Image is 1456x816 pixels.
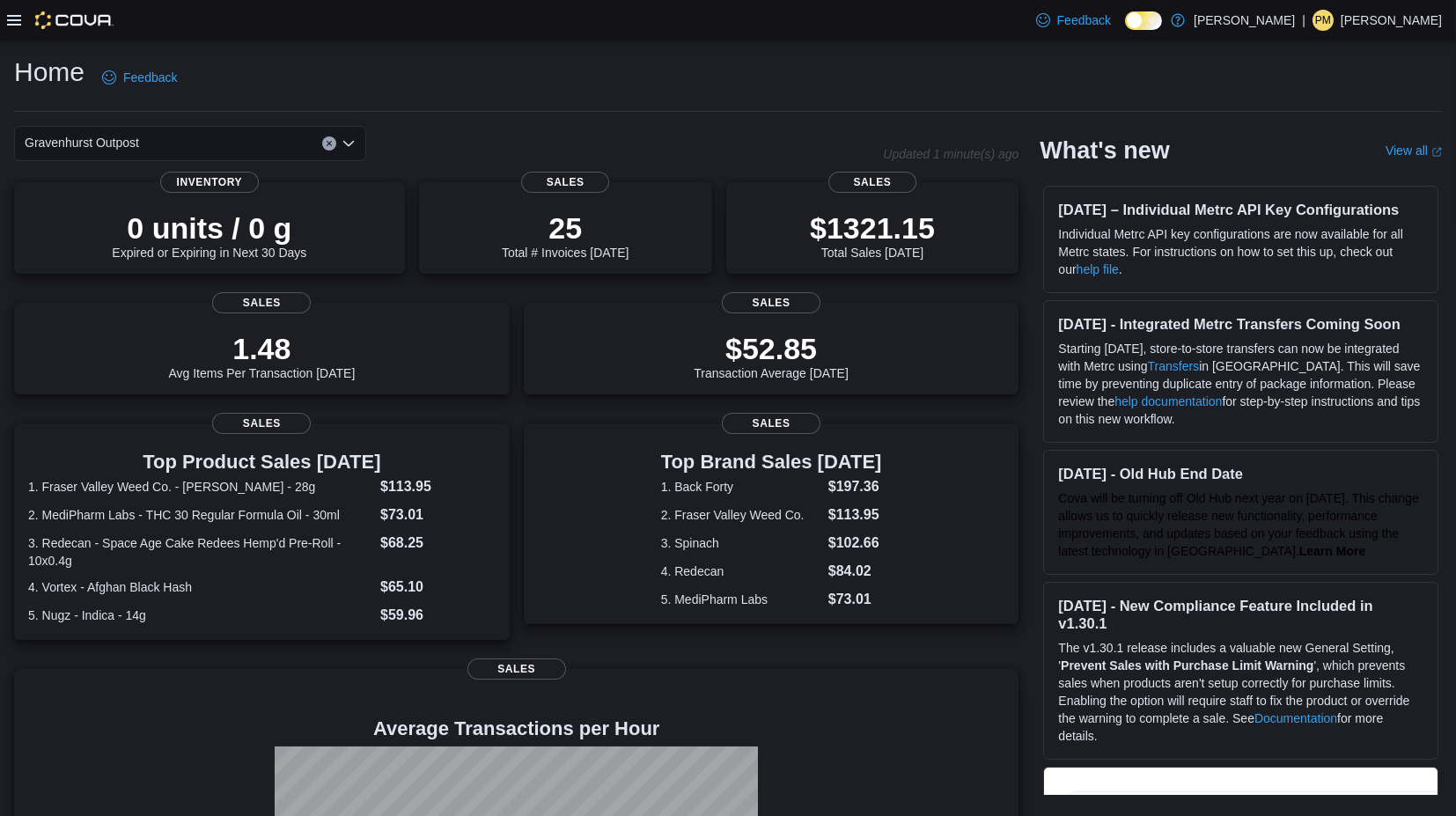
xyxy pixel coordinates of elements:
[160,172,259,193] span: Inventory
[661,478,821,496] dt: 1. Back Forty
[1431,147,1442,158] svg: External link
[661,562,821,580] dt: 4. Redecan
[694,331,849,380] div: Transaction Average [DATE]
[1125,11,1162,30] input: Dark Mode
[1386,143,1442,158] a: View allExternal link
[828,533,882,554] dd: $102.66
[28,534,373,570] dt: 3. Redecan - Space Age Cake Redees Hemp'd Pre-Roll - 10x0.4g
[123,69,177,86] span: Feedback
[661,452,882,473] h3: Top Brand Sales [DATE]
[1058,597,1423,632] h3: [DATE] - New Compliance Feature Included in v1.30.1
[883,147,1018,161] p: Updated 1 minute(s) ago
[112,210,306,246] p: 0 units / 0 g
[1029,3,1118,38] a: Feedback
[28,606,373,624] dt: 5. Nugz - Indica - 14g
[1058,639,1423,745] p: The v1.30.1 release includes a valuable new General Setting, ' ', which prevents sales when produ...
[1114,394,1222,408] a: help documentation
[1061,658,1313,673] strong: Prevent Sales with Purchase Limit Warning
[14,55,85,90] h1: Home
[1148,359,1200,373] a: Transfers
[722,413,820,434] span: Sales
[28,506,373,524] dt: 2. MediPharm Labs - THC 30 Regular Formula Oil - 30ml
[212,292,311,313] span: Sales
[502,210,629,260] div: Total # Invoices [DATE]
[828,476,882,497] dd: $197.36
[1315,10,1331,31] span: PM
[28,452,496,473] h3: Top Product Sales [DATE]
[694,331,849,366] p: $52.85
[342,136,356,151] button: Open list of options
[1313,10,1334,31] div: Peter Malatesta
[828,504,882,526] dd: $113.95
[28,718,1004,739] h4: Average Transactions per Hour
[1299,544,1365,558] a: Learn More
[1254,711,1337,725] a: Documentation
[380,504,496,526] dd: $73.01
[95,60,184,95] a: Feedback
[112,210,306,260] div: Expired or Expiring in Next 30 Days
[1077,262,1119,276] a: help file
[322,136,336,151] button: Clear input
[722,292,820,313] span: Sales
[828,172,916,193] span: Sales
[828,589,882,610] dd: $73.01
[25,132,139,153] span: Gravenhurst Outpost
[1058,491,1418,558] span: Cova will be turning off Old Hub next year on [DATE]. This change allows us to quickly release ne...
[1058,315,1423,333] h3: [DATE] - Integrated Metrc Transfers Coming Soon
[467,658,566,680] span: Sales
[168,331,355,366] p: 1.48
[502,210,629,246] p: 25
[380,533,496,554] dd: $68.25
[810,210,935,246] p: $1321.15
[661,506,821,524] dt: 2. Fraser Valley Weed Co.
[661,591,821,608] dt: 5. MediPharm Labs
[1058,225,1423,278] p: Individual Metrc API key configurations are now available for all Metrc states. For instructions ...
[35,11,114,29] img: Cova
[810,210,935,260] div: Total Sales [DATE]
[1058,465,1423,482] h3: [DATE] - Old Hub End Date
[661,534,821,552] dt: 3. Spinach
[1040,136,1169,165] h2: What's new
[1125,30,1126,31] span: Dark Mode
[380,577,496,598] dd: $65.10
[1194,10,1295,31] p: [PERSON_NAME]
[1058,340,1423,428] p: Starting [DATE], store-to-store transfers can now be integrated with Metrc using in [GEOGRAPHIC_D...
[1302,10,1305,31] p: |
[1057,11,1111,29] span: Feedback
[380,476,496,497] dd: $113.95
[1341,10,1442,31] p: [PERSON_NAME]
[1058,201,1423,218] h3: [DATE] – Individual Metrc API Key Configurations
[28,578,373,596] dt: 4. Vortex - Afghan Black Hash
[168,331,355,380] div: Avg Items Per Transaction [DATE]
[28,478,373,496] dt: 1. Fraser Valley Weed Co. - [PERSON_NAME] - 28g
[380,605,496,626] dd: $59.96
[828,561,882,582] dd: $84.02
[212,413,311,434] span: Sales
[521,172,609,193] span: Sales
